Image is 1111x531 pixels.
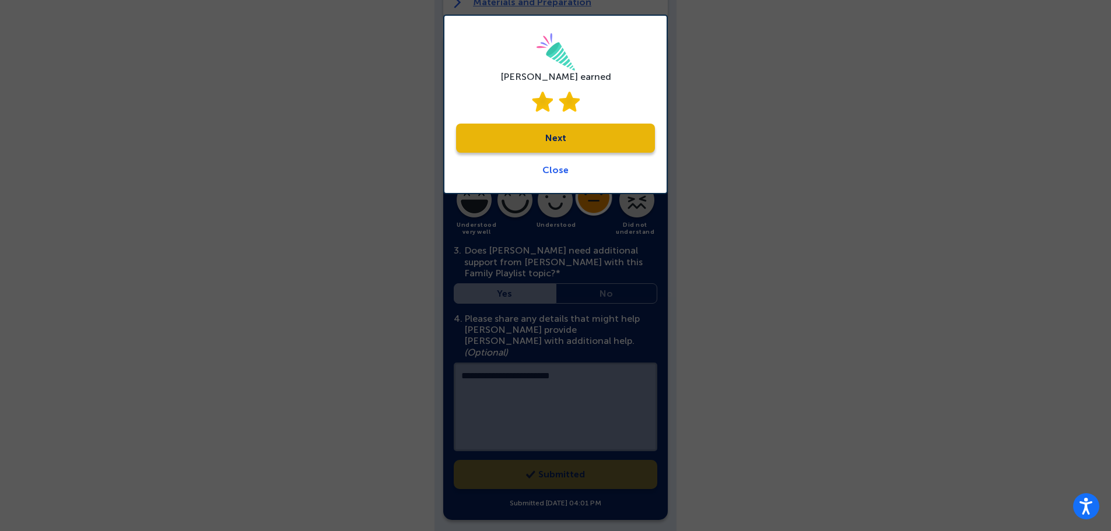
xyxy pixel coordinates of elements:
a: Next [456,124,655,153]
img: star [532,92,553,112]
img: star [559,92,580,112]
div: [PERSON_NAME] earned [500,71,611,82]
a: Close [542,164,569,175]
img: celebrate [536,33,576,71]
